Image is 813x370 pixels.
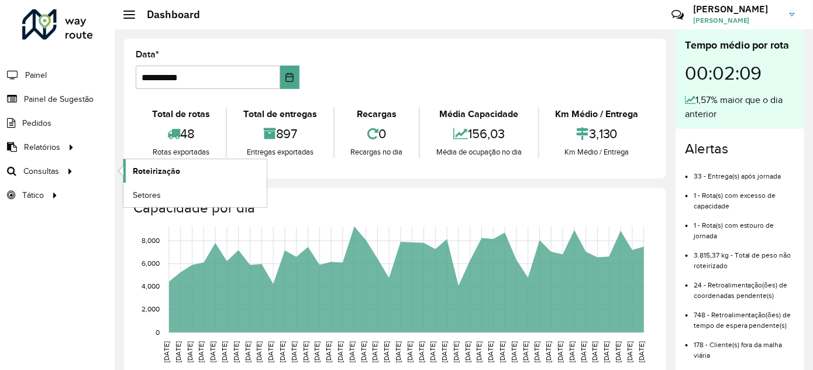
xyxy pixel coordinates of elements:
[429,341,437,362] text: [DATE]
[230,121,330,146] div: 897
[406,341,414,362] text: [DATE]
[371,341,378,362] text: [DATE]
[232,341,240,362] text: [DATE]
[464,341,471,362] text: [DATE]
[522,341,529,362] text: [DATE]
[22,117,51,129] span: Pedidos
[133,200,654,217] h4: Capacidade por dia
[221,341,228,362] text: [DATE]
[580,341,587,362] text: [DATE]
[302,341,309,362] text: [DATE]
[174,341,182,362] text: [DATE]
[556,341,564,362] text: [DATE]
[123,183,267,207] a: Setores
[313,341,321,362] text: [DATE]
[278,341,286,362] text: [DATE]
[123,159,267,183] a: Roteirização
[423,107,535,121] div: Média Capacidade
[694,181,795,211] li: 1 - Rota(s) com excesso de capacidade
[186,341,194,362] text: [DATE]
[133,189,161,201] span: Setores
[693,15,781,26] span: [PERSON_NAME]
[290,341,298,362] text: [DATE]
[325,341,332,362] text: [DATE]
[156,328,160,336] text: 0
[23,165,59,177] span: Consultas
[542,107,652,121] div: Km Médio / Entrega
[418,341,425,362] text: [DATE]
[142,306,160,313] text: 2,000
[626,341,633,362] text: [DATE]
[142,283,160,290] text: 4,000
[694,241,795,271] li: 3.815,37 kg - Total de peso não roteirizado
[533,341,541,362] text: [DATE]
[440,341,448,362] text: [DATE]
[24,93,94,105] span: Painel de Sugestão
[136,47,159,61] label: Data
[694,162,795,181] li: 33 - Entrega(s) após jornada
[685,141,795,157] h4: Alertas
[255,341,263,362] text: [DATE]
[163,341,170,362] text: [DATE]
[337,121,416,146] div: 0
[591,341,599,362] text: [DATE]
[337,107,416,121] div: Recargas
[694,271,795,301] li: 24 - Retroalimentação(ões) de coordenadas pendente(s)
[614,341,622,362] text: [DATE]
[139,121,223,146] div: 48
[476,341,483,362] text: [DATE]
[280,66,299,89] button: Choose Date
[423,121,535,146] div: 156,03
[133,165,180,177] span: Roteirização
[25,69,47,81] span: Painel
[360,341,367,362] text: [DATE]
[685,37,795,53] div: Tempo médio por rota
[487,341,495,362] text: [DATE]
[498,341,506,362] text: [DATE]
[394,341,402,362] text: [DATE]
[694,301,795,331] li: 748 - Retroalimentação(ões) de tempo de espera pendente(s)
[665,2,690,28] a: Contato Rápido
[568,341,576,362] text: [DATE]
[230,146,330,158] div: Entregas exportadas
[209,341,216,362] text: [DATE]
[22,189,44,201] span: Tático
[693,4,781,15] h3: [PERSON_NAME]
[510,341,518,362] text: [DATE]
[142,237,160,245] text: 8,000
[638,341,645,362] text: [DATE]
[348,341,356,362] text: [DATE]
[685,53,795,93] div: 00:02:09
[197,341,205,362] text: [DATE]
[694,331,795,361] li: 178 - Cliente(s) fora da malha viária
[685,93,795,121] div: 1,57% maior que o dia anterior
[603,341,611,362] text: [DATE]
[694,211,795,241] li: 1 - Rota(s) com estouro de jornada
[139,146,223,158] div: Rotas exportadas
[542,121,652,146] div: 3,130
[383,341,390,362] text: [DATE]
[336,341,344,362] text: [DATE]
[337,146,416,158] div: Recargas no dia
[423,146,535,158] div: Média de ocupação no dia
[230,107,330,121] div: Total de entregas
[142,260,160,268] text: 6,000
[542,146,652,158] div: Km Médio / Entrega
[139,107,223,121] div: Total de rotas
[267,341,274,362] text: [DATE]
[244,341,252,362] text: [DATE]
[135,8,200,21] h2: Dashboard
[24,141,60,153] span: Relatórios
[452,341,460,362] text: [DATE]
[545,341,553,362] text: [DATE]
